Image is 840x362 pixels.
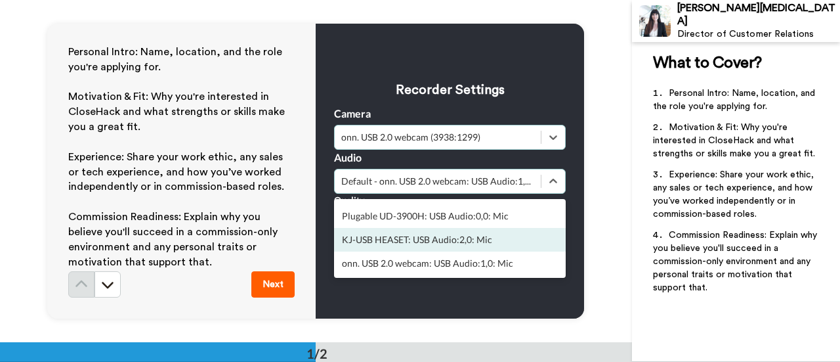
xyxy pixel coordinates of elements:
[334,194,364,207] label: Quality
[653,123,815,158] span: Motivation & Fit: Why you're interested in CloseHack and what strengths or skills make you a grea...
[251,271,295,298] button: Next
[653,170,816,219] span: Experience: Share your work ethic, any sales or tech experience, and how you’ve worked independen...
[334,252,566,275] div: onn. USB 2.0 webcam: USB Audio:1,0: Mic
[334,150,362,166] label: Audio
[68,47,285,72] span: Personal Intro: Name, location, and the role you're applying for.
[653,89,818,111] span: Personal Intro: Name, location, and the role you're applying for.
[677,2,839,27] div: [PERSON_NAME][MEDICAL_DATA]
[653,231,820,292] span: Commission Readiness: Explain why you believe you'll succeed in a commission-only environment and...
[68,91,287,132] span: Motivation & Fit: Why you're interested in CloseHack and what strengths or skills make you a grea...
[341,175,534,188] div: Default - onn. USB 2.0 webcam: USB Audio:1,0: Mic
[341,131,534,144] div: onn. USB 2.0 webcam (3938:1299)
[653,55,762,71] span: What to Cover?
[334,81,566,99] h3: Recorder Settings
[677,29,839,40] div: Director of Customer Relations
[68,212,280,267] span: Commission Readiness: Explain why you believe you'll succeed in a commission-only environment and...
[68,152,285,192] span: Experience: Share your work ethic, any sales or tech experience, and how you’ve worked independen...
[334,228,566,252] div: KJ-USB HEASET: USB Audio:2,0: Mic
[334,204,566,228] div: Plugable UD-3900H: USB Audio:0,0: Mic
[334,106,371,122] label: Camera
[639,5,671,37] img: Profile Image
